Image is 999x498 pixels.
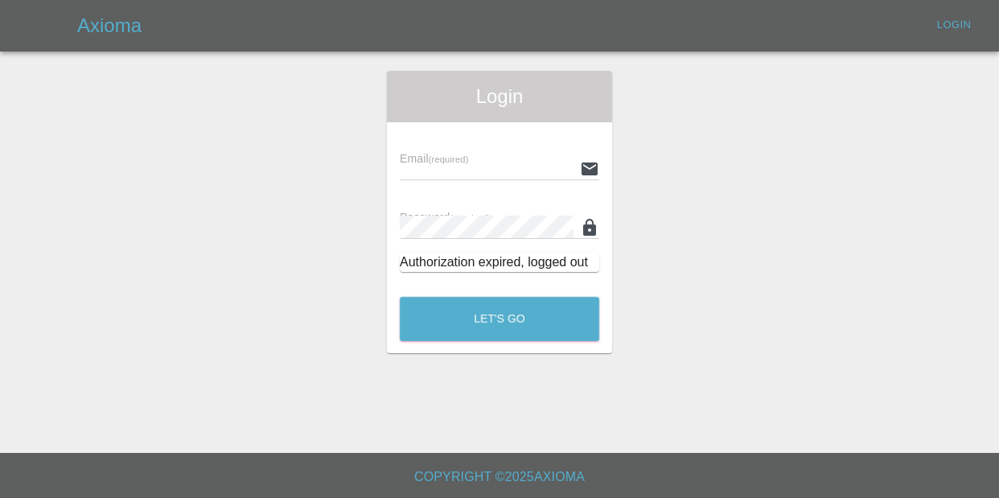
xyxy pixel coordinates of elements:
[400,84,599,109] span: Login
[400,253,599,272] div: Authorization expired, logged out
[928,13,980,38] a: Login
[400,152,468,165] span: Email
[450,213,491,223] small: (required)
[400,211,490,224] span: Password
[13,466,986,488] h6: Copyright © 2025 Axioma
[77,13,142,39] h5: Axioma
[400,297,599,341] button: Let's Go
[429,154,469,164] small: (required)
